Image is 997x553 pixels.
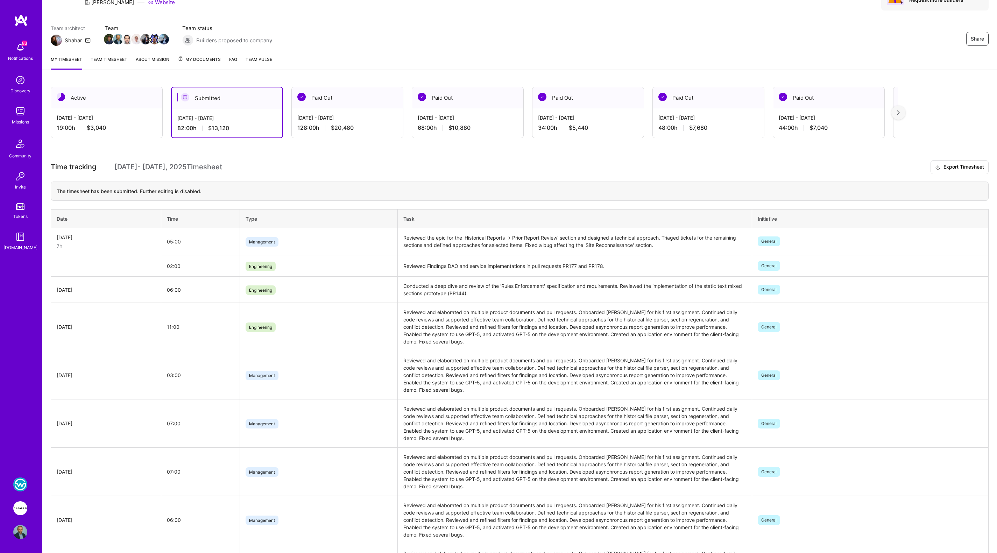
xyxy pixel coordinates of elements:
span: Management [246,419,278,428]
img: Submitted [181,93,189,101]
span: General [758,285,780,295]
i: icon Download [935,164,941,171]
td: Reviewed and elaborated on multiple product documents and pull requests. Onboarded [PERSON_NAME] ... [397,303,752,351]
a: FAQ [229,56,237,70]
span: General [758,419,780,428]
div: The timesheet has been submitted. Further editing is disabled. [51,182,989,201]
img: right [897,110,900,115]
div: 19:00 h [57,124,157,132]
img: guide book [13,230,27,244]
a: User Avatar [12,525,29,539]
img: Team Member Avatar [113,34,123,44]
a: Team Member Avatar [141,33,150,45]
a: About Mission [136,56,169,70]
th: Type [240,209,397,228]
span: $10,880 [448,124,471,132]
a: Team Member Avatar [159,33,168,45]
img: Team Member Avatar [140,34,151,44]
td: 07:00 [161,399,240,448]
span: $5,440 [569,124,588,132]
img: Team Member Avatar [122,34,133,44]
div: [DATE] - [DATE] [779,114,879,121]
td: 02:00 [161,255,240,277]
div: [DATE] [57,516,155,524]
th: Time [161,209,240,228]
td: Reviewed and elaborated on multiple product documents and pull requests. Onboarded [PERSON_NAME] ... [397,448,752,496]
div: [DATE] [57,371,155,379]
div: [DATE] [57,286,155,293]
div: Shahar [65,37,82,44]
img: Team Member Avatar [104,34,114,44]
img: Community [12,135,29,152]
img: Team Member Avatar [158,34,169,44]
div: Missions [12,118,29,126]
img: bell [13,41,27,55]
td: 07:00 [161,448,240,496]
div: Notifications [8,55,33,62]
div: Paid Out [532,87,644,108]
span: 83 [22,41,27,46]
span: General [758,261,780,271]
span: Team Pulse [246,57,272,62]
a: My timesheet [51,56,82,70]
div: [DATE] [57,323,155,331]
div: Paid Out [773,87,884,108]
img: Paid Out [658,93,667,101]
td: Reviewed and elaborated on multiple product documents and pull requests. Onboarded [PERSON_NAME] ... [397,399,752,448]
img: User Avatar [13,525,27,539]
div: Invite [15,183,26,191]
img: discovery [13,73,27,87]
img: Invite [13,169,27,183]
span: Management [246,467,278,477]
div: [DATE] [57,420,155,427]
img: Langan: AI-Copilot for Environmental Site Assessment [13,501,27,515]
a: Team Member Avatar [114,33,123,45]
img: Team Architect [51,35,62,46]
div: [DATE] - [DATE] [177,114,277,122]
img: tokens [16,203,24,210]
img: teamwork [13,104,27,118]
a: Team Member Avatar [123,33,132,45]
img: Paid Out [538,93,546,101]
div: Tokens [13,213,28,220]
div: [DATE] [57,468,155,475]
td: Reviewed Findings DAO and service implementations in pull requests PR177 and PR178. [397,255,752,277]
td: 05:00 [161,228,240,255]
img: logo [14,14,28,27]
span: General [758,515,780,525]
span: Engineering [246,322,276,332]
span: $20,480 [331,124,354,132]
span: $7,040 [809,124,828,132]
th: Task [397,209,752,228]
span: Team status [182,24,272,32]
a: Team Member Avatar [150,33,159,45]
div: 34:00 h [538,124,638,132]
span: My Documents [178,56,221,63]
td: Reviewed the epic for the 'Historical Reports → Prior Report Review' section and designed a techn... [397,228,752,255]
div: [DATE] - [DATE] [538,114,638,121]
img: Team Member Avatar [149,34,160,44]
td: 11:00 [161,303,240,351]
div: [DATE] - [DATE] [418,114,518,121]
td: 06:00 [161,496,240,544]
td: Conducted a deep dive and review of the 'Rules Enforcement' specification and requirements. Revie... [397,277,752,303]
span: Engineering [246,285,276,295]
a: Team timesheet [91,56,127,70]
td: Reviewed and elaborated on multiple product documents and pull requests. Onboarded [PERSON_NAME] ... [397,351,752,399]
a: Langan: AI-Copilot for Environmental Site Assessment [12,501,29,515]
div: 68:00 h [418,124,518,132]
div: 44:00 h [779,124,879,132]
span: Builders proposed to company [196,37,272,44]
div: [DATE] - [DATE] [658,114,758,121]
span: General [758,467,780,477]
span: General [758,370,780,380]
div: Paid Out [292,87,403,108]
button: Export Timesheet [931,160,989,174]
div: 82:00 h [177,125,277,132]
div: Active [51,87,162,108]
div: Community [9,152,31,159]
a: Team Member Avatar [132,33,141,45]
span: Time tracking [51,163,96,171]
div: [DATE] - [DATE] [297,114,397,121]
span: General [758,322,780,332]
